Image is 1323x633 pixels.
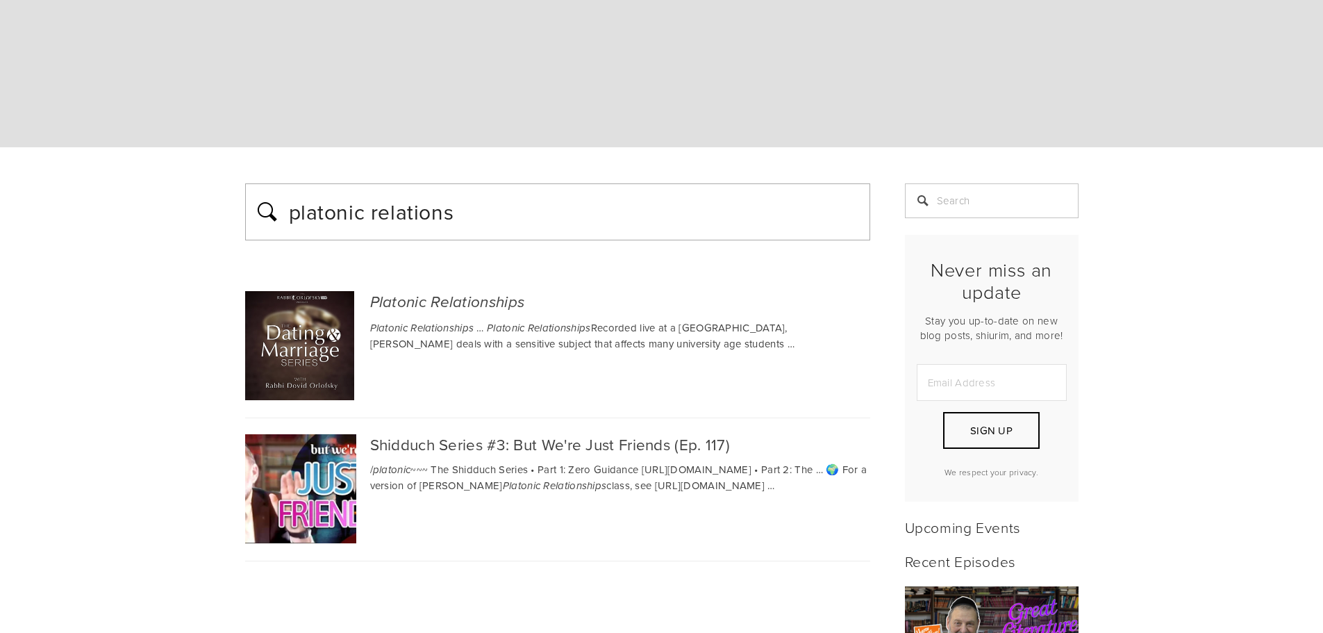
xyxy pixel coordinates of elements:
span: … [788,336,794,351]
p: Stay you up-to-date on new blog posts, shiurim, and more! [917,313,1067,343]
em: Relationships [410,322,474,335]
div: Platonic Relationships Platonic Relationships … Platonic RelationshipsRecorded live at a [GEOGRAP... [245,275,870,418]
input: Type to search… [288,195,862,229]
h2: Recent Episodes [905,552,1079,570]
h2: Never miss an update [917,258,1067,304]
input: Search [905,183,1079,218]
em: Platonic [503,480,540,493]
em: platonic [373,464,410,477]
span: … [816,462,823,477]
button: Sign Up [943,412,1039,449]
div: Shidduch Series #3: But We're Just Friends (Ep. 117) [245,434,870,454]
span: … [476,320,483,335]
em: Relationships [528,322,591,335]
span: / ~~~ The Shidduch Series • Part 1: Zero Guidance [URL][DOMAIN_NAME] • Part 2: The [370,462,813,477]
span: … [767,478,774,493]
em: Platonic [487,322,524,335]
em: Platonic [370,293,426,312]
p: We respect your privacy. [917,466,1067,478]
div: Shidduch Series #3: But We're Just Friends (Ep. 117) /platonic~~~ The Shidduch Series • Part 1: Z... [245,418,870,561]
h2: Upcoming Events [905,518,1079,536]
span: Sign Up [970,423,1013,438]
input: Email Address [917,364,1067,401]
em: Platonic [370,322,408,335]
em: Relationships [543,480,606,493]
em: Relationships [431,293,524,312]
span: Recorded live at a [GEOGRAPHIC_DATA], [PERSON_NAME] deals with a sensitive subject that affects m... [370,320,788,351]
